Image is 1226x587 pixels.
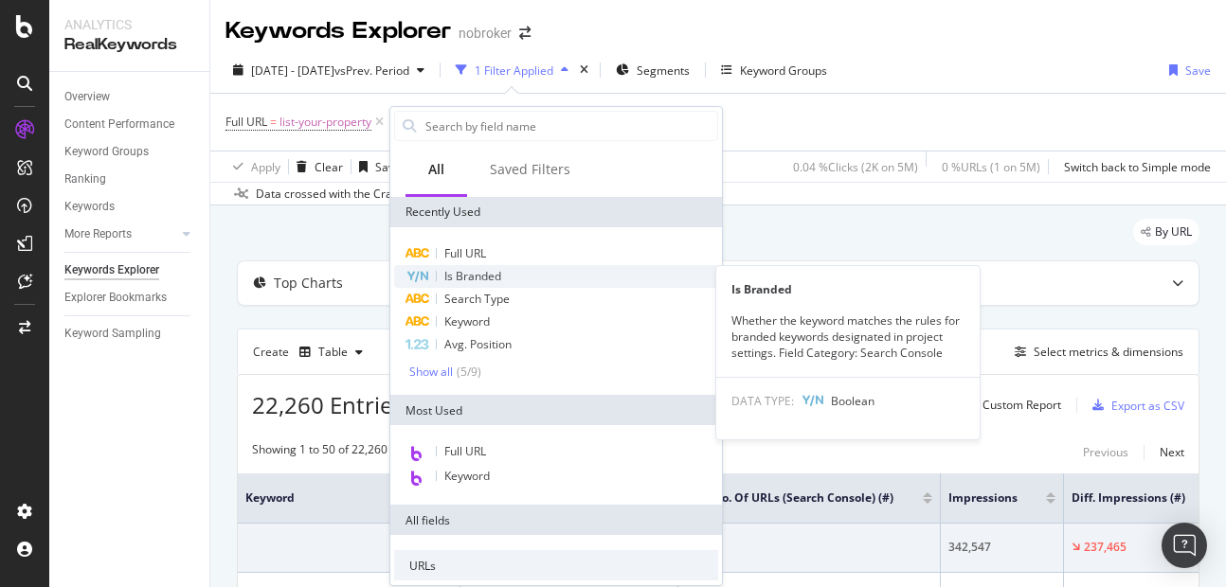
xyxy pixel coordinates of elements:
div: Keywords Explorer [225,15,451,47]
div: Save [375,159,401,175]
div: times [576,61,592,80]
span: Segments [637,62,690,79]
span: = [270,114,277,130]
div: Top Charts [274,274,343,293]
div: nobroker [459,24,512,43]
div: Export as CSV [1111,398,1184,414]
div: Data crossed with the Crawl [256,186,404,203]
a: Keywords Explorer [64,260,196,280]
div: Whether the keyword matches the rules for branded keywords designated in project settings. Field ... [716,312,980,361]
div: Most Used [390,395,722,425]
div: legacy label [1133,219,1199,245]
div: Ranking [64,169,106,189]
div: Open Intercom Messenger [1162,523,1207,568]
button: Table [292,337,370,367]
button: Add Filter [388,111,463,133]
button: Select metrics & dimensions [1007,341,1183,364]
div: Add to Custom Report [946,400,1061,411]
div: Keyword Groups [740,62,827,79]
div: Content Performance [64,115,174,134]
div: Keywords Explorer [64,260,159,280]
div: Clear [315,159,343,175]
span: Keyword [444,468,490,484]
span: DATA TYPE: [731,393,794,409]
span: [DATE] - [DATE] [251,62,334,79]
span: vs Prev. Period [334,62,409,79]
div: Saved Filters [490,160,570,179]
span: Boolean [831,393,874,409]
div: Keyword Groups [64,142,149,162]
div: Previous [1083,444,1128,460]
button: Save [352,151,401,182]
div: Next [1160,444,1184,460]
div: URLs [394,550,718,580]
div: More Reports [64,224,132,244]
div: Analytics [64,15,194,34]
button: Switch back to Simple mode [1056,151,1211,182]
div: 342,547 [948,539,1055,556]
div: Keywords [64,197,115,217]
span: 22,260 Entries found [252,389,472,420]
button: Segments [608,55,697,85]
div: Switch back to Simple mode [1064,159,1211,175]
span: Full URL [225,114,267,130]
div: 237,465 [1084,539,1127,556]
button: Next [1160,441,1184,464]
a: More Reports [64,224,177,244]
button: Apply [225,151,280,182]
input: Search by field name [424,112,717,140]
span: By URL [1155,226,1192,238]
span: Keyword [245,489,414,507]
div: Showing 1 to 50 of 22,260 entries [252,441,427,464]
div: Table [318,347,348,358]
a: Explorer Bookmarks [64,288,196,308]
div: Create [253,337,370,367]
div: Overview [64,87,110,107]
button: Previous [1083,441,1128,464]
div: RealKeywords [64,34,194,56]
a: Ranking [64,169,196,189]
div: All [428,160,444,179]
button: [DATE] - [DATE]vsPrev. Period [225,55,432,85]
div: Show all [409,365,453,379]
button: Keyword Groups [713,55,835,85]
div: Save [1185,62,1211,79]
div: 0.04 % Clicks ( 2K on 5M ) [793,159,918,175]
button: Add to Custom Report [920,390,1061,420]
div: ( 5 / 9 ) [453,364,481,380]
button: Export as CSV [1085,390,1184,420]
div: Apply [251,159,280,175]
span: Full URL [444,245,486,261]
div: 0 % URLs ( 1 on 5M ) [942,159,1040,175]
a: Keyword Sampling [64,324,196,344]
div: Keyword Sampling [64,324,161,344]
span: Avg. Position [444,336,512,352]
a: Overview [64,87,196,107]
div: Is Branded [716,281,980,297]
button: Clear [289,151,343,182]
span: list-your-property [279,109,371,135]
span: Impressions [948,489,1018,507]
a: Keyword Groups [64,142,196,162]
button: Save [1162,55,1211,85]
div: All fields [390,505,722,535]
a: Content Performance [64,115,196,134]
span: Is Branded [444,268,501,284]
span: Full URL [444,443,486,459]
div: Recently Used [390,197,722,227]
span: Diff. Impressions (#) [1072,489,1185,507]
div: Select metrics & dimensions [1034,344,1183,360]
div: 1 Filter Applied [475,62,553,79]
div: Explorer Bookmarks [64,288,167,308]
span: Keyword [444,313,490,329]
div: arrow-right-arrow-left [519,27,531,40]
a: Keywords [64,197,196,217]
span: Diff. No. of URLs (Search Console) (#) [686,489,894,507]
button: 1 Filter Applied [448,55,576,85]
span: Search Type [444,291,510,307]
